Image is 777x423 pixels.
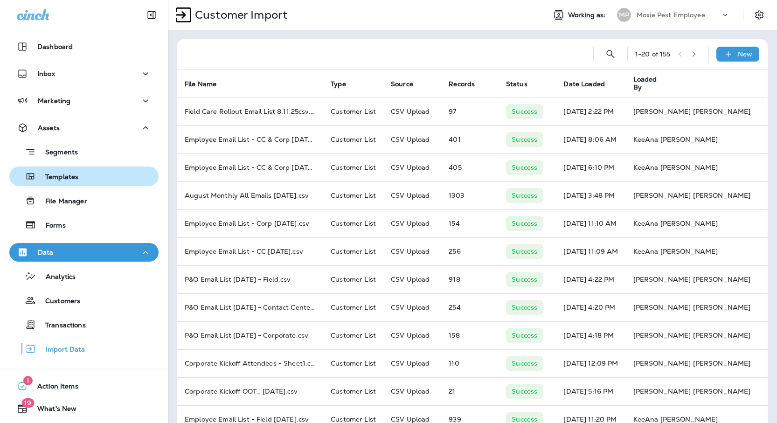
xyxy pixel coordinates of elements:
td: [DATE] 8:06 AM [556,125,625,153]
td: Customer List [323,97,383,125]
span: File Name [185,80,216,88]
td: [PERSON_NAME] [PERSON_NAME] [626,377,768,405]
p: Customers [36,297,80,306]
td: 110 [441,349,498,377]
button: Data [9,243,159,262]
div: 1 - 20 of 155 [635,50,671,58]
td: 1303 [441,181,498,209]
span: Status [506,80,527,88]
td: CSV Upload [383,349,441,377]
button: File Manager [9,191,159,210]
p: Inbox [37,70,55,77]
td: Customer List [323,125,383,153]
td: [DATE] 11:10 AM [556,209,625,237]
td: CSV Upload [383,153,441,181]
p: New [738,50,752,58]
td: 154 [441,209,498,237]
p: Success [512,360,537,367]
td: P&O Email List [DATE] - Contact Center.csv [177,293,323,321]
button: Dashboard [9,37,159,56]
span: Working as: [568,11,608,19]
div: MP [617,8,631,22]
button: Inbox [9,64,159,83]
span: Records [449,80,475,88]
td: [DATE] 3:48 PM [556,181,625,209]
p: Marketing [38,97,70,104]
span: What's New [28,405,76,416]
td: CSV Upload [383,209,441,237]
button: Search Import [601,45,620,63]
td: Customer List [323,181,383,209]
p: Forms [36,222,66,230]
p: Success [512,248,537,255]
p: Success [512,332,537,339]
td: Corporate Kickoff Attendees - Sheet1.csv [177,349,323,377]
button: Marketing [9,91,159,110]
button: 1Action Items [9,377,159,395]
td: 918 [441,265,498,293]
td: [PERSON_NAME] [PERSON_NAME] [626,97,768,125]
span: 1 [23,376,33,385]
span: Records [449,80,487,88]
td: Customer List [323,265,383,293]
p: Assets [38,124,60,132]
p: Segments [36,148,78,158]
button: Templates [9,166,159,186]
p: Success [512,192,537,199]
button: Collapse Sidebar [139,6,165,24]
td: CSV Upload [383,293,441,321]
span: Status [506,80,540,88]
button: Segments [9,142,159,162]
button: Analytics [9,266,159,286]
p: Success [512,276,537,283]
td: [PERSON_NAME] [PERSON_NAME] [626,293,768,321]
td: CSV Upload [383,125,441,153]
span: Source [391,80,413,88]
td: P&O Email List [DATE] - Corporate.csv [177,321,323,349]
button: Settings [751,7,768,23]
td: [DATE] 4:22 PM [556,265,625,293]
td: [DATE] 12:09 PM [556,349,625,377]
td: Customer List [323,153,383,181]
td: CSV Upload [383,265,441,293]
td: [DATE] 5:16 PM [556,377,625,405]
td: KeeAna [PERSON_NAME] [626,153,768,181]
td: [DATE] 2:22 PM [556,97,625,125]
td: Employee Email List - Corp [DATE].csv [177,209,323,237]
button: Customers [9,291,159,310]
p: Data [38,249,54,256]
td: Customer List [323,377,383,405]
td: [PERSON_NAME] [PERSON_NAME] [626,181,768,209]
td: 401 [441,125,498,153]
td: Employee Email List - CC & Corp [DATE].csv [177,153,323,181]
p: Analytics [36,273,76,282]
p: File Manager [36,197,87,206]
span: Source [391,80,425,88]
td: KeeAna [PERSON_NAME] [626,237,768,265]
p: Customer Import [191,8,287,22]
td: [PERSON_NAME] [PERSON_NAME] [626,349,768,377]
td: 21 [441,377,498,405]
td: KeeAna [PERSON_NAME] [626,125,768,153]
span: Loaded By [633,76,679,91]
td: [DATE] 6:10 PM [556,153,625,181]
td: CSV Upload [383,321,441,349]
button: 19What's New [9,399,159,418]
td: Customer List [323,209,383,237]
td: Employee Email List - CC [DATE].csv [177,237,323,265]
span: File Name [185,80,229,88]
td: 158 [441,321,498,349]
td: 97 [441,97,498,125]
td: [DATE] 4:18 PM [556,321,625,349]
td: CSV Upload [383,97,441,125]
td: Customer List [323,321,383,349]
p: Success [512,136,537,143]
button: Forms [9,215,159,235]
button: Assets [9,118,159,137]
p: Success [512,304,537,311]
span: Loaded By [633,76,666,91]
p: Dashboard [37,43,73,50]
td: [DATE] 11:09 AM [556,237,625,265]
td: Customer List [323,237,383,265]
p: Import Data [36,346,85,354]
